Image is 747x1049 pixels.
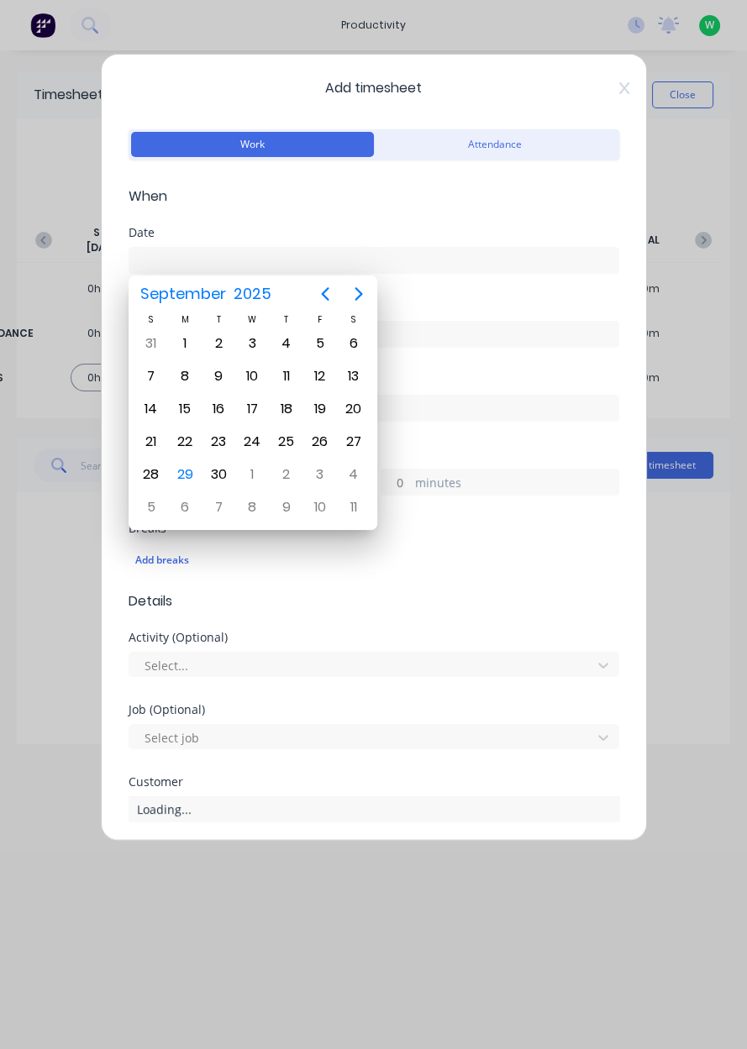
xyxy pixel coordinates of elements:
button: Next page [342,277,376,311]
span: Add timesheet [129,78,619,98]
span: 2025 [230,279,276,309]
div: Sunday, September 14, 2025 [139,396,164,422]
div: Customer [129,776,619,788]
div: Tuesday, October 7, 2025 [206,495,231,520]
div: Monday, September 22, 2025 [172,429,197,454]
span: When [129,186,619,207]
div: Friday, September 5, 2025 [308,331,333,356]
div: Thursday, September 25, 2025 [274,429,299,454]
div: T [269,312,302,327]
div: Thursday, September 11, 2025 [274,364,299,389]
div: Today, Monday, September 29, 2025 [172,462,197,487]
span: September [137,279,230,309]
div: Saturday, September 27, 2025 [341,429,366,454]
div: Wednesday, October 1, 2025 [239,462,265,487]
div: Monday, September 15, 2025 [172,396,197,422]
div: Saturday, September 13, 2025 [341,364,366,389]
div: Breaks [129,522,619,534]
div: Saturday, September 20, 2025 [341,396,366,422]
div: Job (Optional) [129,704,619,716]
div: Thursday, October 9, 2025 [274,495,299,520]
div: Activity (Optional) [129,632,619,643]
div: Friday, September 26, 2025 [308,429,333,454]
div: Date [129,227,619,239]
div: Add breaks [135,549,613,571]
button: Work [131,132,374,157]
div: Loading... [129,796,619,821]
span: Details [129,591,619,611]
div: F [303,312,337,327]
div: Sunday, September 21, 2025 [139,429,164,454]
div: Tuesday, September 16, 2025 [206,396,231,422]
div: Saturday, September 6, 2025 [341,331,366,356]
label: minutes [415,474,618,495]
div: Wednesday, October 8, 2025 [239,495,265,520]
div: Tuesday, September 2, 2025 [206,331,231,356]
div: Tuesday, September 30, 2025 [206,462,231,487]
div: Monday, September 1, 2025 [172,331,197,356]
div: Wednesday, September 24, 2025 [239,429,265,454]
div: Saturday, October 4, 2025 [341,462,366,487]
div: Sunday, September 28, 2025 [139,462,164,487]
div: Friday, October 10, 2025 [308,495,333,520]
div: S [337,312,371,327]
div: Thursday, September 18, 2025 [274,396,299,422]
div: M [168,312,202,327]
div: Tuesday, September 23, 2025 [206,429,231,454]
div: Thursday, September 4, 2025 [274,331,299,356]
div: Sunday, October 5, 2025 [139,495,164,520]
div: Friday, October 3, 2025 [308,462,333,487]
div: Wednesday, September 10, 2025 [239,364,265,389]
div: Friday, September 19, 2025 [308,396,333,422]
button: Attendance [374,132,617,157]
div: Saturday, October 11, 2025 [341,495,366,520]
div: Sunday, September 7, 2025 [139,364,164,389]
button: September2025 [130,279,282,309]
div: Friday, September 12, 2025 [308,364,333,389]
div: Monday, September 8, 2025 [172,364,197,389]
div: Wednesday, September 3, 2025 [239,331,265,356]
div: Tuesday, September 9, 2025 [206,364,231,389]
div: Wednesday, September 17, 2025 [239,396,265,422]
div: Sunday, August 31, 2025 [139,331,164,356]
div: W [235,312,269,327]
div: Thursday, October 2, 2025 [274,462,299,487]
div: T [202,312,235,327]
div: S [134,312,168,327]
div: Monday, October 6, 2025 [172,495,197,520]
button: Previous page [308,277,342,311]
input: 0 [381,469,411,495]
